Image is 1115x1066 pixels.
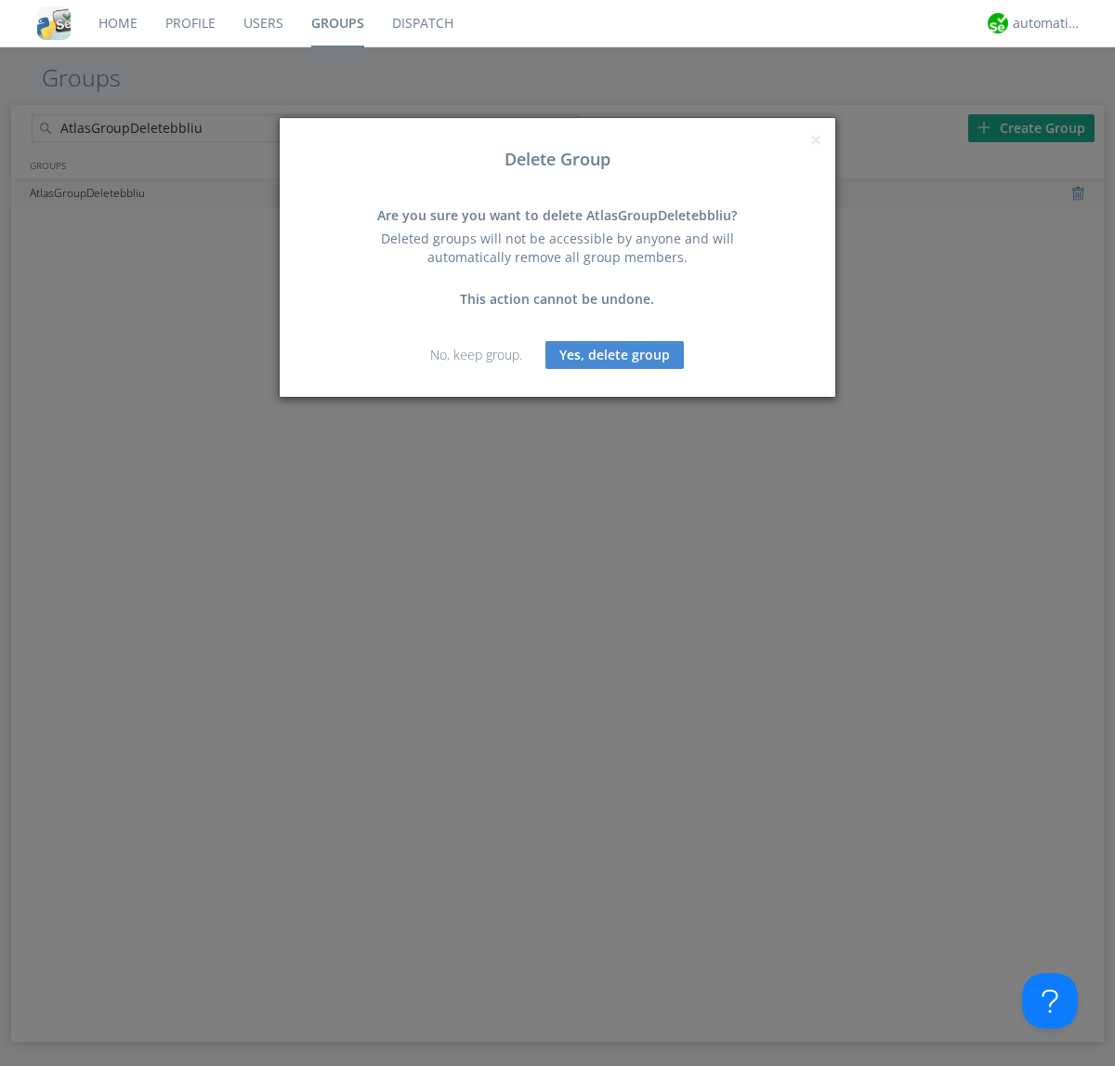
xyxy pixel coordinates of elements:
[358,290,757,309] div: This action cannot be undone.
[358,206,757,225] div: Are you sure you want to delete AtlasGroupDeletebbliu?
[1013,14,1082,33] div: automation+atlas
[358,230,757,267] div: Deleted groups will not be accessible by anyone and will automatically remove all group members.
[294,151,821,169] h3: Delete Group
[810,126,821,152] span: ×
[430,346,522,363] a: No, keep group.
[988,13,1008,33] img: d2d01cd9b4174d08988066c6d424eccd
[37,7,71,40] img: cddb5a64eb264b2086981ab96f4c1ba7
[545,341,684,369] button: Yes, delete group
